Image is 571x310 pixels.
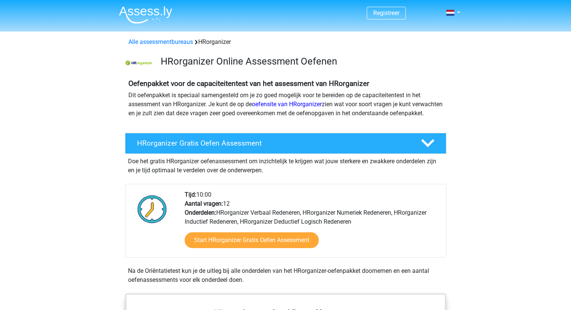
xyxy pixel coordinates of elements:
b: Tijd: [185,191,196,198]
b: Oefenpakket voor de capaciteitentest van het assessment van HRorganizer [128,79,369,88]
h3: HRorganizer Online Assessment Oefenen [161,56,440,67]
b: Aantal vragen: [185,200,223,207]
a: Alle assessmentbureaus [128,38,193,45]
div: Doe het gratis HRorganizer oefenassessment om inzichtelijk te krijgen wat jouw sterkere en zwakke... [125,154,446,175]
p: Dit oefenpakket is speciaal samengesteld om je zo goed mogelijk voor te bereiden op de capaciteit... [128,91,443,118]
div: HRorganizer [125,38,446,47]
div: 10:00 12 HRorganizer Verbaal Redeneren, HRorganizer Numeriek Redeneren, HRorganizer Inductief Red... [179,190,446,257]
b: Onderdelen: [185,209,216,216]
div: Na de Oriëntatietest kun je de uitleg bij alle onderdelen van het HRorganizer-oefenpakket doornem... [125,266,446,284]
h4: HRorganizer Gratis Oefen Assessment [137,139,409,147]
a: oefensite van HRorganizer [252,101,322,108]
a: Registreer [373,9,399,17]
a: HRorganizer Gratis Oefen Assessment [122,133,449,154]
a: Start HRorganizer Gratis Oefen Assessment [185,232,319,248]
img: Assessly [119,6,172,24]
img: HRorganizer Logo [125,60,152,65]
img: Klok [133,190,171,228]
